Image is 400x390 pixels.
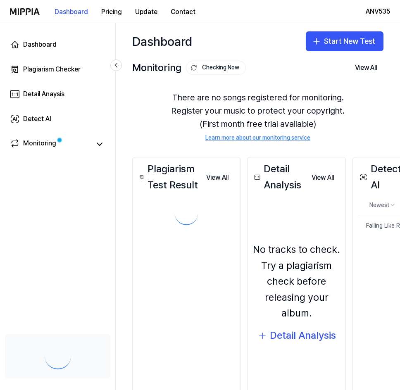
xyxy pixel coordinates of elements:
div: There are no songs registered for monitoring. Register your music to protect your copyright. (Fir... [132,81,383,152]
img: logo [10,8,40,15]
div: Dashboard [23,40,57,50]
button: Update [129,4,164,20]
button: View All [348,59,383,76]
div: Dashboard [132,31,192,51]
a: Dashboard [5,35,110,55]
button: Start New Test [306,31,383,51]
div: Monitoring [132,60,246,76]
button: View All [200,169,235,186]
a: Monitoring [10,138,90,150]
button: Contact [164,4,202,20]
button: ANV535 [366,7,390,17]
div: Plagiarism Test Result [138,161,200,193]
button: View All [305,169,340,186]
a: Update [129,0,164,23]
button: Dashboard [48,4,95,20]
div: Monitoring [23,138,56,150]
a: Detail Anaysis [5,84,110,104]
a: Detect AI [5,109,110,129]
a: Plagiarism Checker [5,59,110,79]
div: Detect AI [23,114,51,124]
button: Checking Now [186,61,246,75]
div: Plagiarism Checker [23,64,81,74]
div: No tracks to check. Try a plagiarism check before releasing your album. [252,242,340,321]
div: Detail Analysis [270,328,336,343]
button: Pricing [95,4,129,20]
div: Detail Analysis [252,161,305,193]
button: Detail Analysis [257,328,336,343]
a: Learn more about our monitoring service [205,134,310,142]
div: Detail Anaysis [23,89,64,99]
